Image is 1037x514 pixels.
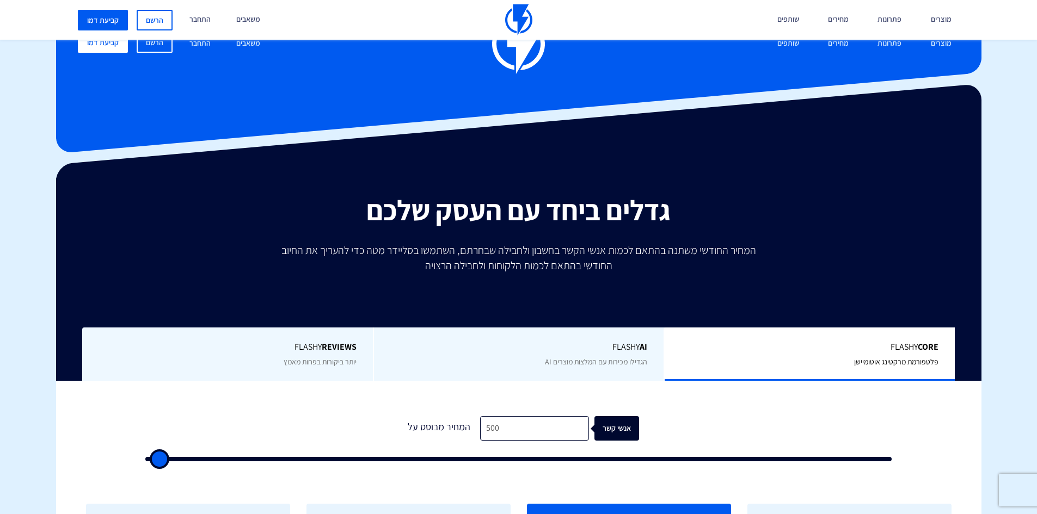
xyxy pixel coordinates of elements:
b: Core [918,341,938,352]
a: משאבים [228,32,268,55]
span: Flashy [681,341,938,354]
a: קביעת דמו [78,32,128,53]
b: AI [640,341,647,352]
div: המחיר מבוסס על [398,416,480,441]
div: אנשי קשר [600,416,645,441]
a: הרשם [137,32,173,53]
a: התחבר [181,32,219,55]
span: פלטפורמת מרקטינג אוטומיישן [854,357,938,367]
b: REVIEWS [322,341,357,352]
a: מוצרים [923,32,960,55]
span: Flashy [99,341,357,354]
span: Flashy [390,341,648,354]
a: הרשם [137,10,173,30]
a: פתרונות [869,32,910,55]
p: המחיר החודשי משתנה בהתאם לכמות אנשי הקשר בחשבון ולחבילה שבחרתם, השתמשו בסליידר מטה כדי להעריך את ... [274,243,764,273]
span: יותר ביקורות בפחות מאמץ [284,357,357,367]
a: מחירים [820,32,857,55]
a: קביעת דמו [78,10,128,30]
span: הגדילו מכירות עם המלצות מוצרים AI [545,357,647,367]
h2: גדלים ביחד עם העסק שלכם [64,195,973,226]
a: שותפים [769,32,807,55]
